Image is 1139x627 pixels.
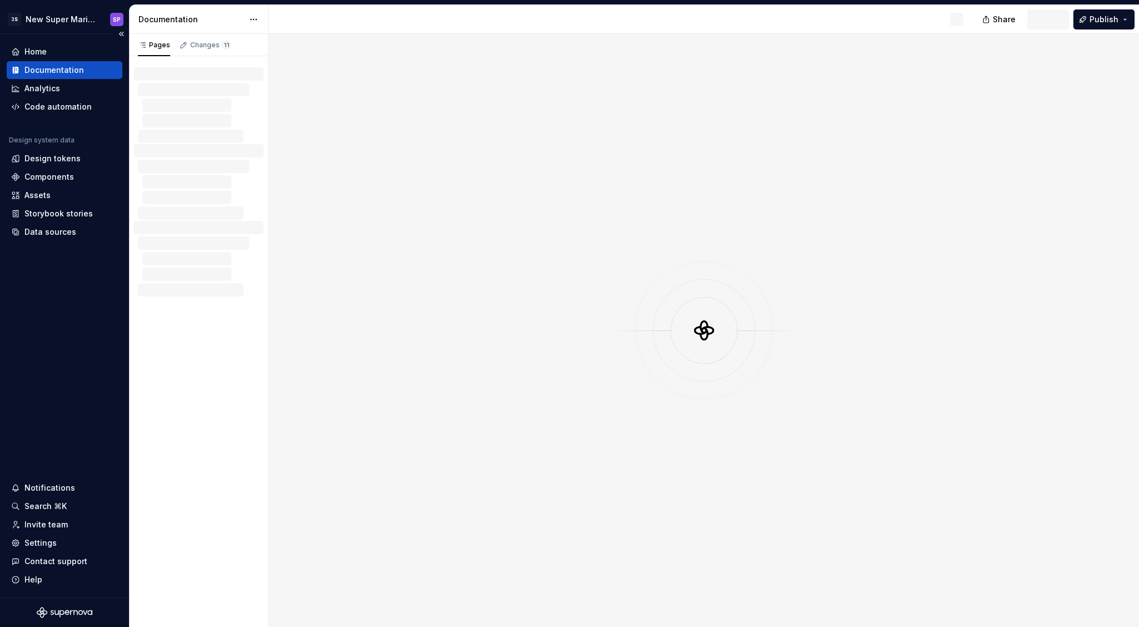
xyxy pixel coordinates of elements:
[8,13,21,26] div: 3S
[7,43,122,61] a: Home
[7,61,122,79] a: Documentation
[7,205,122,223] a: Storybook stories
[2,7,127,31] button: 3SNew Super Mario Design SystemSP
[24,46,47,57] div: Home
[113,26,129,42] button: Collapse sidebar
[24,101,92,112] div: Code automation
[24,537,57,549] div: Settings
[7,479,122,497] button: Notifications
[7,497,122,515] button: Search ⌘K
[24,65,84,76] div: Documentation
[977,9,1023,29] button: Share
[113,15,121,24] div: SP
[24,482,75,493] div: Notifications
[138,14,244,25] div: Documentation
[7,571,122,589] button: Help
[7,223,122,241] a: Data sources
[24,83,60,94] div: Analytics
[24,208,93,219] div: Storybook stories
[7,98,122,116] a: Code automation
[190,41,231,50] div: Changes
[138,41,170,50] div: Pages
[7,168,122,186] a: Components
[24,519,68,530] div: Invite team
[222,41,231,50] span: 11
[1073,9,1135,29] button: Publish
[26,14,97,25] div: New Super Mario Design System
[24,501,67,512] div: Search ⌘K
[1090,14,1118,25] span: Publish
[7,186,122,204] a: Assets
[24,190,51,201] div: Assets
[24,171,74,182] div: Components
[24,226,76,238] div: Data sources
[7,150,122,167] a: Design tokens
[37,607,92,618] svg: Supernova Logo
[7,516,122,534] a: Invite team
[24,153,81,164] div: Design tokens
[24,574,42,585] div: Help
[9,136,75,145] div: Design system data
[7,80,122,97] a: Analytics
[7,552,122,570] button: Contact support
[7,534,122,552] a: Settings
[993,14,1016,25] span: Share
[24,556,87,567] div: Contact support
